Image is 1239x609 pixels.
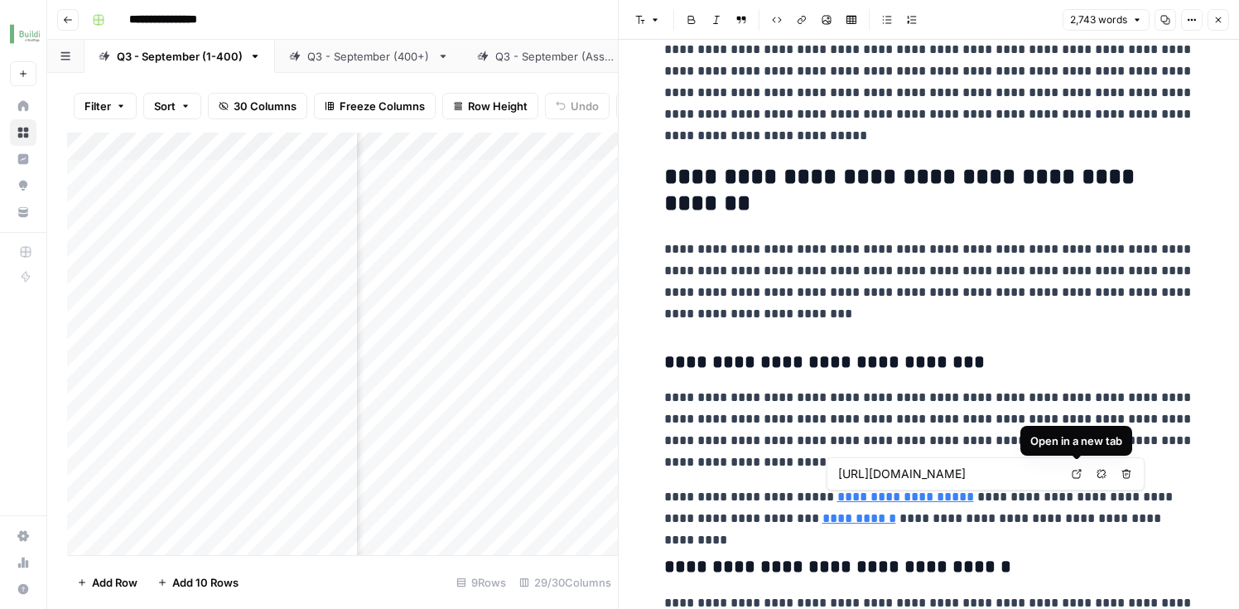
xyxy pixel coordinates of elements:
button: Row Height [442,93,538,119]
a: Q3 - September (Assn.) [463,40,650,73]
div: Q3 - September (Assn.) [495,48,618,65]
span: Filter [84,98,111,114]
button: Help + Support [10,576,36,602]
span: Row Height [468,98,528,114]
a: Settings [10,523,36,549]
button: Add 10 Rows [147,569,248,596]
img: Buildium Logo [10,19,40,49]
button: 2,743 words [1063,9,1150,31]
div: Q3 - September (400+) [307,48,431,65]
button: Workspace: Buildium [10,13,36,55]
span: Sort [154,98,176,114]
a: Insights [10,146,36,172]
span: Add 10 Rows [172,574,239,591]
span: 2,743 words [1070,12,1127,27]
span: Add Row [92,574,137,591]
a: Home [10,93,36,119]
button: Add Row [67,569,147,596]
span: 30 Columns [234,98,296,114]
div: 9 Rows [450,569,513,596]
a: Q3 - September (400+) [275,40,463,73]
a: Usage [10,549,36,576]
span: Freeze Columns [340,98,425,114]
button: 30 Columns [208,93,307,119]
div: 29/30 Columns [513,569,618,596]
span: Undo [571,98,599,114]
button: Freeze Columns [314,93,436,119]
a: Browse [10,119,36,146]
button: Sort [143,93,201,119]
a: Opportunities [10,172,36,199]
a: Your Data [10,199,36,225]
button: Undo [545,93,610,119]
div: Q3 - September (1-400) [117,48,243,65]
button: Filter [74,93,137,119]
a: Q3 - September (1-400) [84,40,275,73]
